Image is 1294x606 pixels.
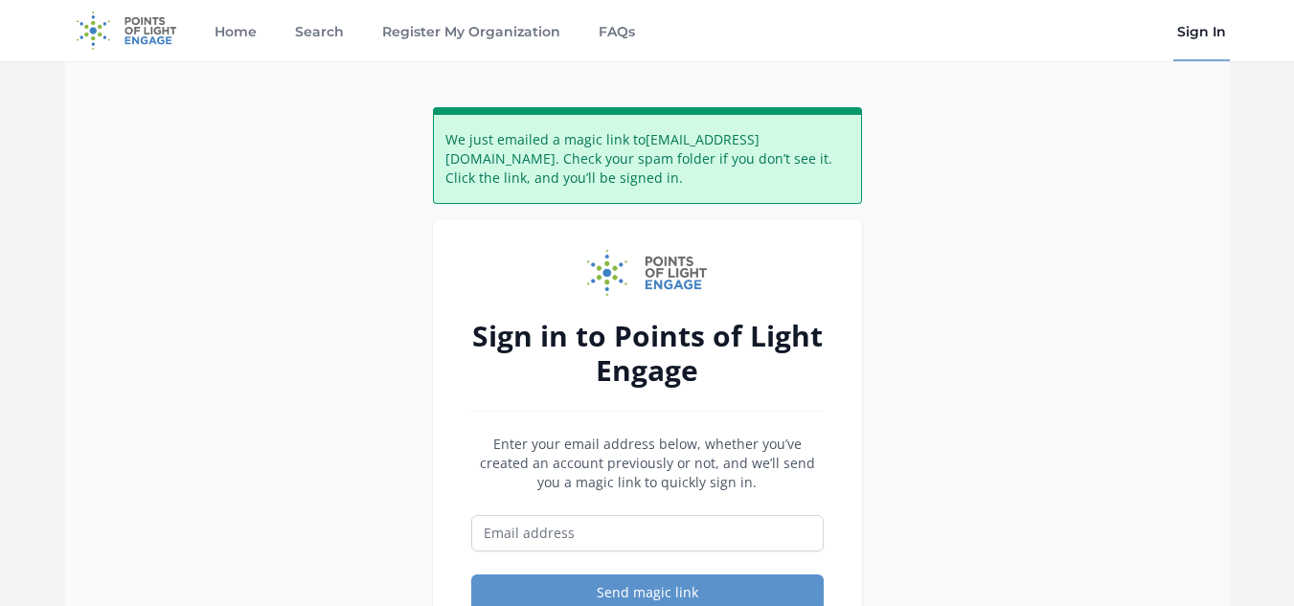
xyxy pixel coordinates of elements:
[587,250,708,296] img: Points of Light Engage logo
[471,515,824,551] input: Email address
[471,435,824,492] p: Enter your email address below, whether you’ve created an account previously or not, and we’ll se...
[433,107,862,204] div: We just emailed a magic link to [EMAIL_ADDRESS][DOMAIN_NAME] . Check your spam folder if you don’...
[471,319,824,388] h2: Sign in to Points of Light Engage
